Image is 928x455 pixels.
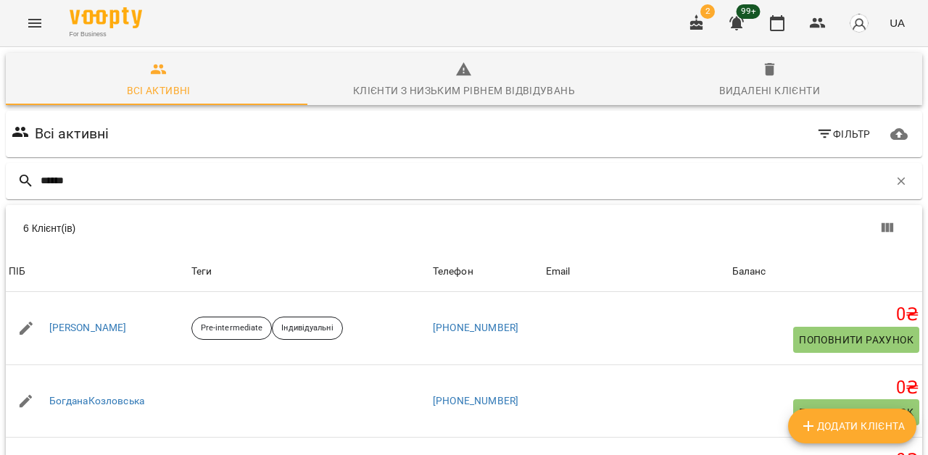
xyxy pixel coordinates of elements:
h5: 0 ₴ [732,377,919,399]
div: Email [546,263,571,280]
button: Додати клієнта [788,409,916,443]
button: Фільтр [811,121,877,147]
div: 6 Клієнт(ів) [23,221,473,235]
button: Поповнити рахунок [793,327,919,353]
span: 99+ [737,4,761,19]
span: Поповнити рахунок [799,331,913,348]
span: ПІБ [9,263,186,280]
span: UA [890,15,905,30]
div: Індивідуальні [272,317,342,340]
p: Pre-intermediate [201,322,263,335]
div: Телефон [433,263,473,280]
span: 2 [700,4,715,19]
img: avatar_s.png [849,13,869,33]
span: Телефон [433,263,540,280]
span: Додати клієнта [800,417,905,435]
span: Фільтр [816,125,871,143]
h5: 0 ₴ [732,304,919,326]
div: Клієнти з низьким рівнем відвідувань [353,82,575,99]
button: Menu [17,6,52,41]
div: Sort [546,263,571,280]
div: Баланс [732,263,766,280]
div: Sort [9,263,25,280]
div: ПІБ [9,263,25,280]
div: Sort [732,263,766,280]
button: Поповнити рахунок [793,399,919,425]
button: Показати колонки [870,211,905,246]
img: Voopty Logo [70,7,142,28]
a: [PHONE_NUMBER] [433,395,518,406]
div: Pre-intermediate [191,317,273,340]
div: Всі активні [127,82,191,99]
span: Email [546,263,726,280]
a: [PERSON_NAME] [49,321,127,335]
button: UA [884,9,911,36]
div: Table Toolbar [6,205,922,251]
span: Баланс [732,263,919,280]
div: Теги [191,263,427,280]
div: Sort [433,263,473,280]
h6: Всі активні [35,122,109,145]
a: [PHONE_NUMBER] [433,322,518,333]
a: БогданаКозловська [49,394,145,409]
p: Індивідуальні [281,322,333,335]
span: For Business [70,30,142,39]
div: Видалені клієнти [719,82,820,99]
span: Поповнити рахунок [799,404,913,421]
